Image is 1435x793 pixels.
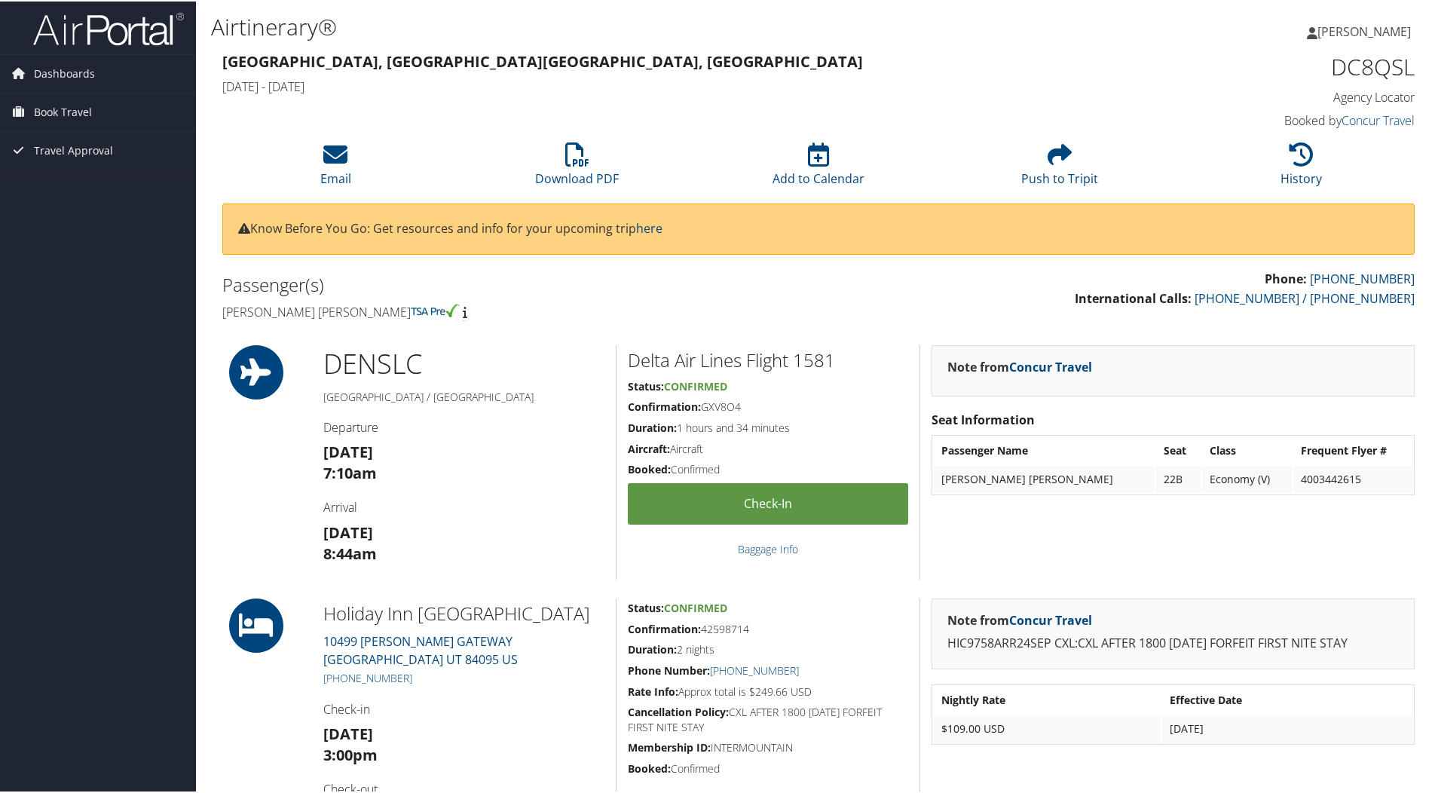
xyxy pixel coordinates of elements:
strong: Cancellation Policy: [628,703,729,718]
strong: [DATE] [323,521,373,541]
h5: 2 nights [628,641,908,656]
h4: [PERSON_NAME] [PERSON_NAME] [222,302,807,319]
h5: 1 hours and 34 minutes [628,419,908,434]
strong: Duration: [628,419,677,433]
h4: [DATE] - [DATE] [222,77,1111,93]
strong: Phone: [1265,269,1307,286]
th: Seat [1156,436,1201,463]
h5: 42598714 [628,620,908,635]
img: airportal-logo.png [33,10,184,45]
td: Economy (V) [1202,464,1291,491]
h4: Agency Locator [1134,87,1415,104]
td: 4003442615 [1293,464,1412,491]
strong: [DATE] [323,440,373,461]
strong: 3:00pm [323,743,378,764]
strong: Status: [628,378,664,392]
h4: Booked by [1134,111,1415,127]
h5: Confirmed [628,461,908,476]
span: Dashboards [34,54,95,91]
td: [PERSON_NAME] [PERSON_NAME] [934,464,1155,491]
h1: DC8QSL [1134,50,1415,81]
strong: [GEOGRAPHIC_DATA], [GEOGRAPHIC_DATA] [GEOGRAPHIC_DATA], [GEOGRAPHIC_DATA] [222,50,863,70]
a: Concur Travel [1009,357,1092,374]
h5: GXV8O4 [628,398,908,413]
h5: Aircraft [628,440,908,455]
span: Confirmed [664,378,727,392]
strong: Duration: [628,641,677,655]
a: here [636,219,662,235]
span: Book Travel [34,92,92,130]
a: [PHONE_NUMBER] / [PHONE_NUMBER] [1195,289,1415,305]
strong: Membership ID: [628,739,711,753]
h5: Confirmed [628,760,908,775]
p: Know Before You Go: Get resources and info for your upcoming trip [238,218,1399,237]
th: Effective Date [1162,685,1412,712]
td: 22B [1156,464,1201,491]
th: Passenger Name [934,436,1155,463]
strong: Confirmation: [628,398,701,412]
strong: International Calls: [1075,289,1192,305]
strong: Note from [947,357,1092,374]
strong: Booked: [628,760,671,774]
a: [PHONE_NUMBER] [710,662,799,676]
strong: Note from [947,611,1092,627]
th: Frequent Flyer # [1293,436,1412,463]
strong: Status: [628,599,664,614]
a: Concur Travel [1342,111,1415,127]
a: Push to Tripit [1021,149,1098,185]
h1: DEN SLC [323,344,604,381]
th: Nightly Rate [934,685,1161,712]
h5: CXL AFTER 1800 [DATE] FORFEIT FIRST NITE STAY [628,703,908,733]
h4: Arrival [323,498,604,514]
p: HIC9758ARR24SEP CXL:CXL AFTER 1800 [DATE] FORFEIT FIRST NITE STAY [947,632,1399,652]
img: tsa-precheck.png [411,302,460,316]
h2: Passenger(s) [222,271,807,296]
a: Download PDF [535,149,619,185]
h5: Approx total is $249.66 USD [628,683,908,698]
a: 10499 [PERSON_NAME] GATEWAY[GEOGRAPHIC_DATA] UT 84095 US [323,632,518,666]
a: [PERSON_NAME] [1307,8,1426,53]
a: Check-in [628,482,908,523]
a: Add to Calendar [773,149,864,185]
strong: 7:10am [323,461,377,482]
span: Confirmed [664,599,727,614]
strong: Phone Number: [628,662,710,676]
a: Concur Travel [1009,611,1092,627]
h2: Holiday Inn [GEOGRAPHIC_DATA] [323,599,604,625]
strong: Seat Information [932,410,1035,427]
strong: Rate Info: [628,683,678,697]
a: [PHONE_NUMBER] [1310,269,1415,286]
td: [DATE] [1162,714,1412,741]
span: Travel Approval [34,130,113,168]
strong: 8:44am [323,542,377,562]
td: $109.00 USD [934,714,1161,741]
h5: [GEOGRAPHIC_DATA] / [GEOGRAPHIC_DATA] [323,388,604,403]
h4: Check-in [323,700,604,716]
a: Email [320,149,351,185]
h2: Delta Air Lines Flight 1581 [628,346,908,372]
h4: Departure [323,418,604,434]
a: Baggage Info [738,540,798,555]
strong: Confirmation: [628,620,701,635]
h5: INTERMOUNTAIN [628,739,908,754]
strong: Aircraft: [628,440,670,455]
strong: [DATE] [323,722,373,742]
a: [PHONE_NUMBER] [323,669,412,684]
a: History [1280,149,1322,185]
span: [PERSON_NAME] [1317,22,1411,38]
strong: Booked: [628,461,671,475]
th: Class [1202,436,1291,463]
h1: Airtinerary® [211,10,1021,41]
